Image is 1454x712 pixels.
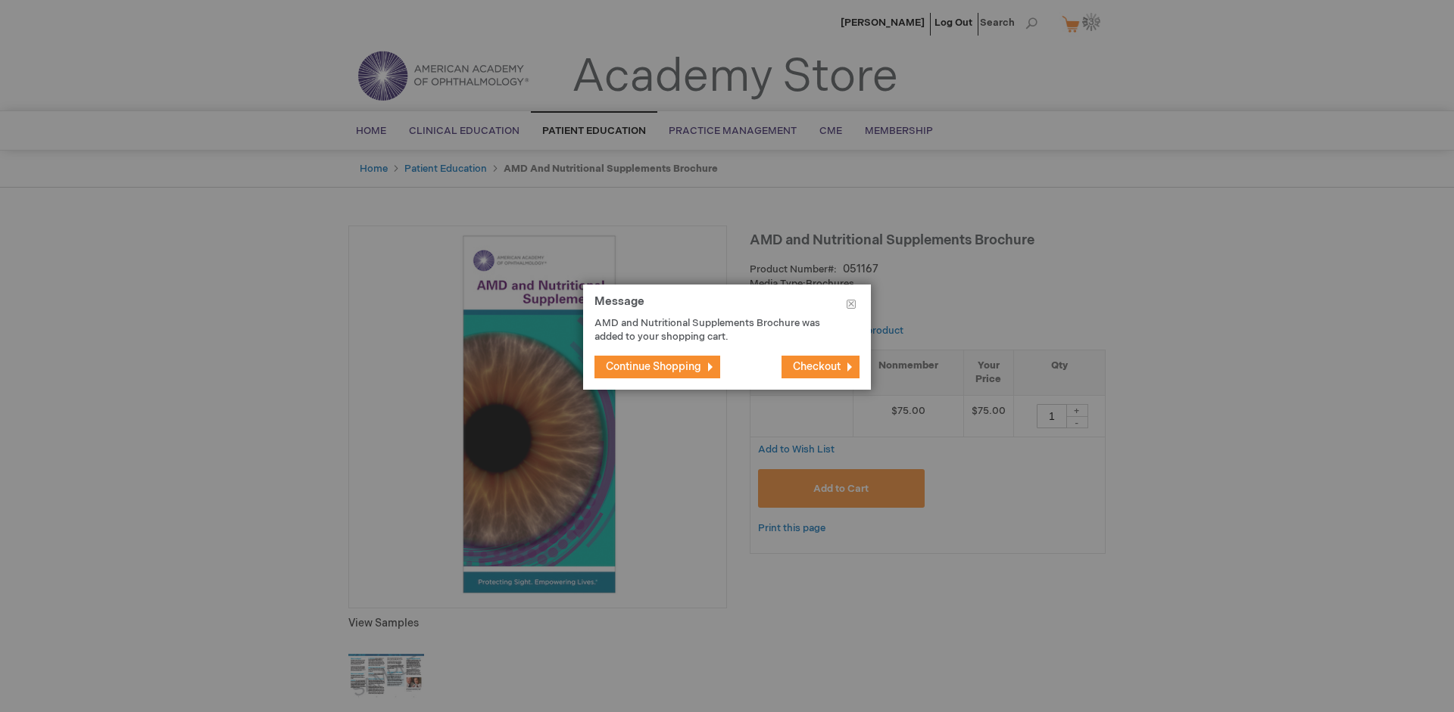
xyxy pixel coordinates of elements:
[594,296,860,316] h1: Message
[594,356,720,378] button: Continue Shopping
[782,356,860,378] button: Checkout
[606,360,701,373] span: Continue Shopping
[793,360,841,373] span: Checkout
[594,316,837,344] p: AMD and Nutritional Supplements Brochure was added to your shopping cart.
